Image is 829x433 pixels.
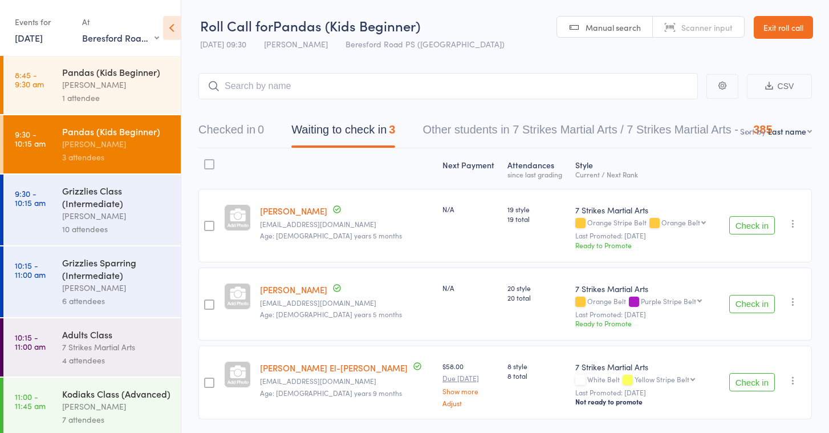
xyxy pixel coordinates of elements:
[729,373,775,391] button: Check in
[438,153,503,184] div: Next Payment
[442,204,498,214] div: N/A
[82,13,159,31] div: At
[641,297,696,305] div: Purple Stripe Belt
[768,126,806,137] div: Last name
[200,38,246,50] span: [DATE] 09:30
[198,73,698,99] input: Search by name
[260,362,408,374] a: [PERSON_NAME] El-[PERSON_NAME]
[503,153,571,184] div: Atten­dances
[62,354,171,367] div: 4 attendees
[62,328,171,341] div: Adults Class
[62,66,171,78] div: Pandas (Kids Beginner)
[575,389,714,396] small: Last Promoted: [DATE]
[3,318,181,377] a: 10:15 -11:00 amAdults Class7 Strikes Martial Arts4 attendees
[346,38,505,50] span: Beresford Road PS ([GEOGRAPHIC_DATA])
[15,70,44,88] time: 8:45 - 9:30 am
[260,205,327,217] a: [PERSON_NAME]
[198,118,264,148] button: Checked in0
[15,13,71,31] div: Events for
[62,184,171,209] div: Grizzlies Class (Intermediate)
[507,171,566,178] div: since last grading
[260,309,402,319] span: Age: [DEMOGRAPHIC_DATA] years 5 months
[62,222,171,236] div: 10 attendees
[3,56,181,114] a: 8:45 -9:30 amPandas (Kids Beginner)[PERSON_NAME]1 attendee
[681,22,733,33] span: Scanner input
[747,74,812,99] button: CSV
[507,361,566,371] span: 8 style
[62,91,171,104] div: 1 attendee
[273,16,420,35] span: Pandas (Kids Beginner)
[3,246,181,317] a: 10:15 -11:00 amGrizzlies Sparring (Intermediate)[PERSON_NAME]6 attendees
[575,361,714,373] div: 7 Strikes Martial Arts
[442,361,498,406] div: $58.00
[507,204,566,214] span: 19 style
[62,400,171,413] div: [PERSON_NAME]
[571,153,719,184] div: Style
[575,204,714,216] div: 7 Strikes Martial Arts
[389,123,395,136] div: 3
[260,377,433,385] small: marwan_elchami2000@yahoo.com.au
[62,256,171,281] div: Grizzlies Sparring (Intermediate)
[62,209,171,222] div: [PERSON_NAME]
[260,284,327,296] a: [PERSON_NAME]
[575,240,714,250] div: Ready to Promote
[260,299,433,307] small: kiru.sydmail@gmail.com
[258,123,264,136] div: 0
[291,118,395,148] button: Waiting to check in3
[740,126,766,137] label: Sort by
[15,261,46,279] time: 10:15 - 11:00 am
[575,218,714,228] div: Orange Stripe Belt
[507,214,566,224] span: 19 total
[62,125,171,137] div: Pandas (Kids Beginner)
[264,38,328,50] span: [PERSON_NAME]
[507,371,566,381] span: 8 total
[442,399,498,407] a: Adjust
[442,374,498,382] small: Due [DATE]
[754,16,813,39] a: Exit roll call
[62,413,171,426] div: 7 attendees
[442,283,498,293] div: N/A
[15,333,46,351] time: 10:15 - 11:00 am
[3,175,181,245] a: 9:30 -10:15 amGrizzlies Class (Intermediate)[PERSON_NAME]10 attendees
[729,295,775,313] button: Check in
[62,294,171,307] div: 6 attendees
[62,151,171,164] div: 3 attendees
[3,115,181,173] a: 9:30 -10:15 amPandas (Kids Beginner)[PERSON_NAME]3 attendees
[586,22,641,33] span: Manual search
[661,218,700,226] div: Orange Belt
[62,281,171,294] div: [PERSON_NAME]
[575,375,714,385] div: White Belt
[62,387,171,400] div: Kodiaks Class (Advanced)
[15,392,46,410] time: 11:00 - 11:45 am
[15,189,46,207] time: 9:30 - 10:15 am
[575,232,714,240] small: Last Promoted: [DATE]
[575,318,714,328] div: Ready to Promote
[729,216,775,234] button: Check in
[575,310,714,318] small: Last Promoted: [DATE]
[260,230,402,240] span: Age: [DEMOGRAPHIC_DATA] years 5 months
[422,118,772,148] button: Other students in 7 Strikes Martial Arts / 7 Strikes Martial Arts - ...385
[442,387,498,395] a: Show more
[15,31,43,44] a: [DATE]
[635,375,689,383] div: Yellow Stripe Belt
[260,388,402,398] span: Age: [DEMOGRAPHIC_DATA] years 9 months
[507,293,566,302] span: 20 total
[575,297,714,307] div: Orange Belt
[62,137,171,151] div: [PERSON_NAME]
[575,171,714,178] div: Current / Next Rank
[753,123,772,136] div: 385
[62,341,171,354] div: 7 Strikes Martial Arts
[200,16,273,35] span: Roll Call for
[507,283,566,293] span: 20 style
[575,283,714,294] div: 7 Strikes Martial Arts
[82,31,159,44] div: Beresford Road PS ([GEOGRAPHIC_DATA])
[260,220,433,228] small: kiru.sydmail@gmail.com
[62,78,171,91] div: [PERSON_NAME]
[575,397,714,406] div: Not ready to promote
[15,130,46,148] time: 9:30 - 10:15 am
